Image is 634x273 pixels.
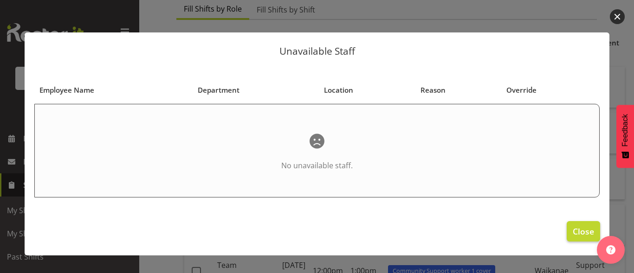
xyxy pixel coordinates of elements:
p: No unavailable staff. [63,160,571,171]
span: Location [324,85,353,95]
span: Feedback [621,114,629,146]
button: Close [567,221,600,241]
span: Employee Name [39,85,94,95]
button: Feedback - Show survey [616,105,634,168]
span: Close [573,225,594,237]
span: Override [506,85,537,95]
img: help-xxl-2.png [606,245,615,254]
span: Department [198,85,239,95]
span: Reason [421,85,446,95]
p: Unavailable Staff [34,46,600,56]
